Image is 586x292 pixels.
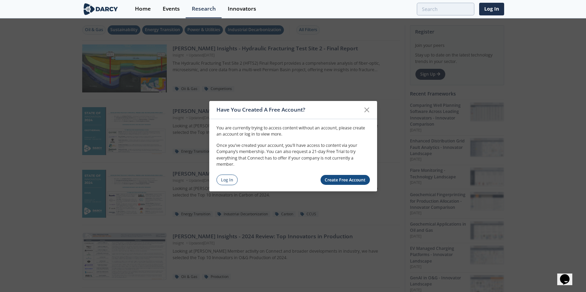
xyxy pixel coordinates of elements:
[228,6,256,12] div: Innovators
[417,3,474,15] input: Advanced Search
[163,6,180,12] div: Events
[321,175,370,185] a: Create Free Account
[479,3,504,15] a: Log In
[82,3,120,15] img: logo-wide.svg
[216,175,238,185] a: Log In
[216,103,361,116] div: Have You Created A Free Account?
[557,265,579,285] iframe: chat widget
[216,142,370,168] p: Once you’ve created your account, you’ll have access to content via your Company’s membership. Yo...
[192,6,216,12] div: Research
[216,125,370,138] p: You are currently trying to access content without an account, please create an account or log in...
[135,6,151,12] div: Home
